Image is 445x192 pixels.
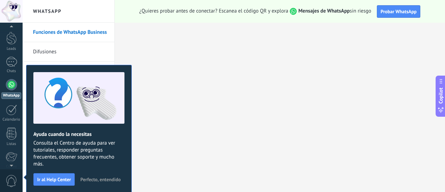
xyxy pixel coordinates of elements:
[80,177,121,182] span: Perfecto, entendido
[381,8,417,15] span: Probar WhatsApp
[1,92,21,99] div: WhatsApp
[33,131,124,138] h2: Ayuda cuando la necesitas
[33,140,124,168] span: Consulta el Centro de ayuda para ver tutoriales, responder preguntas frecuentes, obtener soporte ...
[139,8,371,15] span: ¿Quieres probar antes de conectar? Escanea el código QR y explora sin riesgo
[1,69,22,74] div: Chats
[1,47,22,51] div: Leads
[298,8,350,14] strong: Mensajes de WhatsApp
[23,23,114,42] li: Funciones de WhatsApp Business
[1,117,22,122] div: Calendario
[1,142,22,146] div: Listas
[33,173,75,186] button: Ir al Help Center
[33,62,107,81] a: Plantillas
[23,62,114,81] li: Plantillas
[23,42,114,62] li: Difusiones
[33,42,107,62] a: Difusiones
[77,174,124,185] button: Perfecto, entendido
[437,87,444,103] span: Copilot
[377,5,421,18] button: Probar WhatsApp
[37,177,71,182] span: Ir al Help Center
[33,23,107,42] a: Funciones de WhatsApp Business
